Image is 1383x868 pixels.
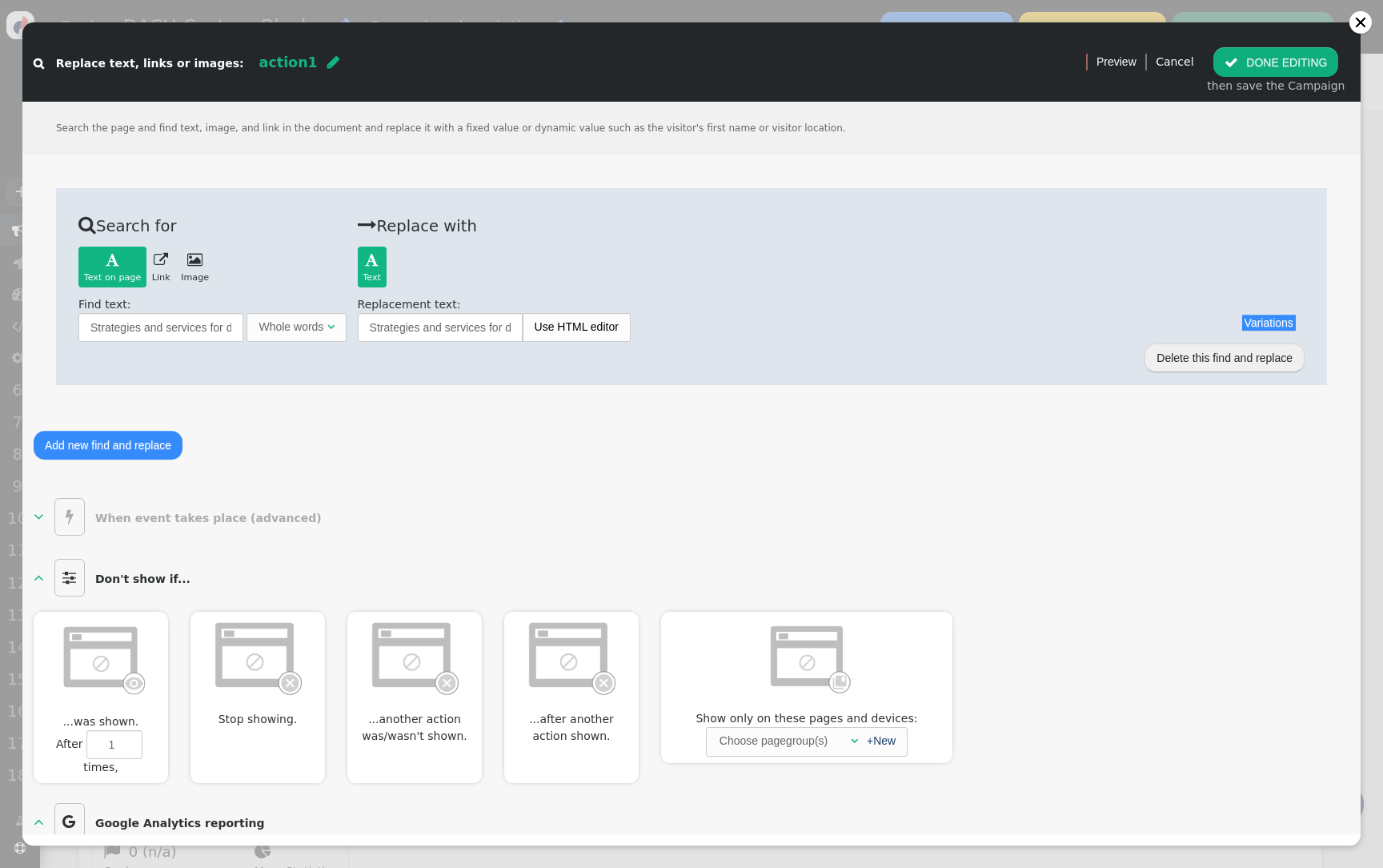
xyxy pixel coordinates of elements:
b: Google Analytics reporting [95,817,265,830]
span:  [358,215,377,234]
span: action1 [259,54,318,70]
span: Stop showing. [211,711,303,728]
a:  Link [146,247,175,287]
div: Link [152,271,170,285]
div: Search for [78,211,347,239]
span:  [34,814,44,830]
img: onclosed_dont_show_again_dimmed.png [212,618,304,696]
a:  Text [358,247,387,287]
a:   Google Analytics reporting [34,803,271,841]
span:  [106,253,119,267]
button: Variations [1242,315,1296,331]
a: Cancel [1156,55,1193,68]
span:  [365,253,379,267]
button: Delete this find and replace [1144,344,1305,372]
span: Preview [1096,54,1136,70]
span:  [327,321,335,332]
span:  [851,735,858,746]
span:  [34,508,44,524]
span:  [54,498,84,536]
span:  [1225,56,1238,69]
label: After times, [34,730,168,776]
a:  Image [175,247,214,287]
span: Replace text, links or images: [56,57,244,70]
button: DONE EDITING [1213,47,1338,76]
span: Show only on these pages and devices: [689,710,924,727]
a:  Text on page [78,247,146,287]
div: Text on page [84,271,142,285]
div: Find text: [78,296,347,342]
span:  [34,58,44,69]
span: ...was shown. [56,713,145,730]
a:   When event takes place (advanced) [34,498,329,536]
span:  [187,253,202,267]
a:   Don't show if... [34,559,198,597]
div: Replacement text: [358,247,1305,342]
div: Whole words [259,319,323,336]
span:  [78,215,96,234]
div: Text [363,271,381,285]
a: Use HTML editor [523,314,630,340]
button: Add new find and replace [34,431,182,460]
input: Aftertimes, [86,730,142,759]
span:  [54,803,84,841]
img: pagegroup_dimmed.png [761,618,853,696]
b: Don't show if... [95,573,190,585]
img: onclosed_dont_show_again_dimmed.png [526,618,618,696]
span: ...after another action shown. [504,711,639,745]
span: ...another action was/wasn't shown. [347,711,482,745]
img: onclosed_dont_show_again_dimmed.png [369,618,461,696]
span:  [34,569,44,585]
span:  [54,559,84,597]
div: Image [181,271,209,285]
span:  [154,253,168,267]
div: then save the Campaign [1207,78,1345,94]
div: Choose pagegroup(s) [718,728,829,753]
div: Replace with [358,211,1305,239]
a: +New [867,734,896,747]
div: Search the page and find text, image, and link in the document and replace it with a fixed value ... [22,102,1361,155]
img: onshown_dont_show_again_dimmed.png [55,618,147,698]
b: When event takes place (advanced) [95,512,322,524]
a: Preview [1096,47,1136,76]
span:  [327,55,339,70]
